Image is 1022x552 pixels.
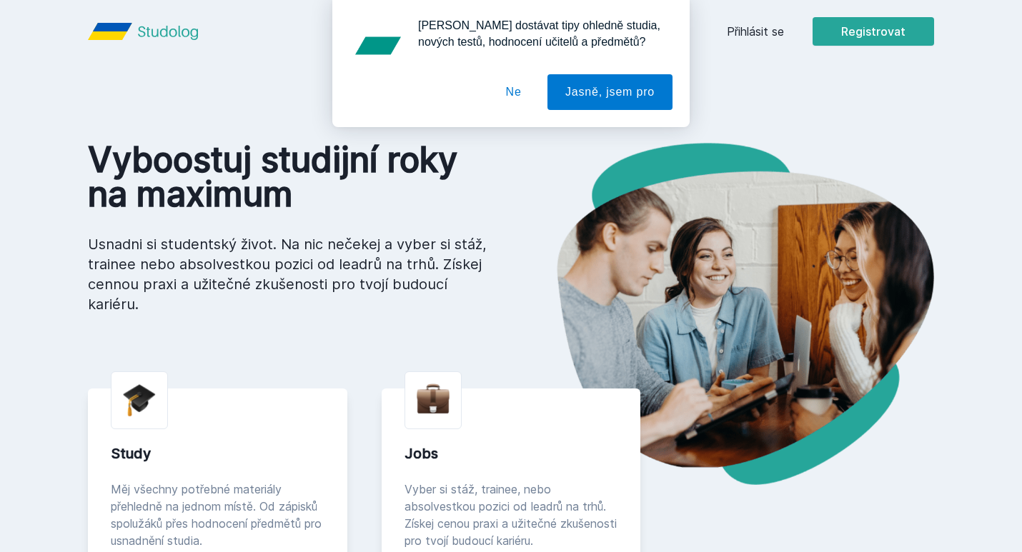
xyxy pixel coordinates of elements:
[547,74,673,110] button: Jasně, jsem pro
[123,383,156,417] img: graduation-cap.png
[111,443,324,463] div: Study
[88,234,488,314] p: Usnadni si studentský život. Na nic nečekej a vyber si stáž, trainee nebo absolvestkou pozici od ...
[407,17,673,50] div: [PERSON_NAME] dostávat tipy ohledně studia, nových testů, hodnocení učitelů a předmětů?
[417,381,450,417] img: briefcase.png
[405,443,618,463] div: Jobs
[511,143,934,485] img: hero.png
[88,143,488,211] h1: Vyboostuj studijní roky na maximum
[111,481,324,549] div: Měj všechny potřebné materiály přehledně na jednom místě. Od zápisků spolužáků přes hodnocení pře...
[349,17,407,74] img: notification icon
[405,481,618,549] div: Vyber si stáž, trainee, nebo absolvestkou pozici od leadrů na trhů. Získej cenou praxi a užitečné...
[488,74,540,110] button: Ne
